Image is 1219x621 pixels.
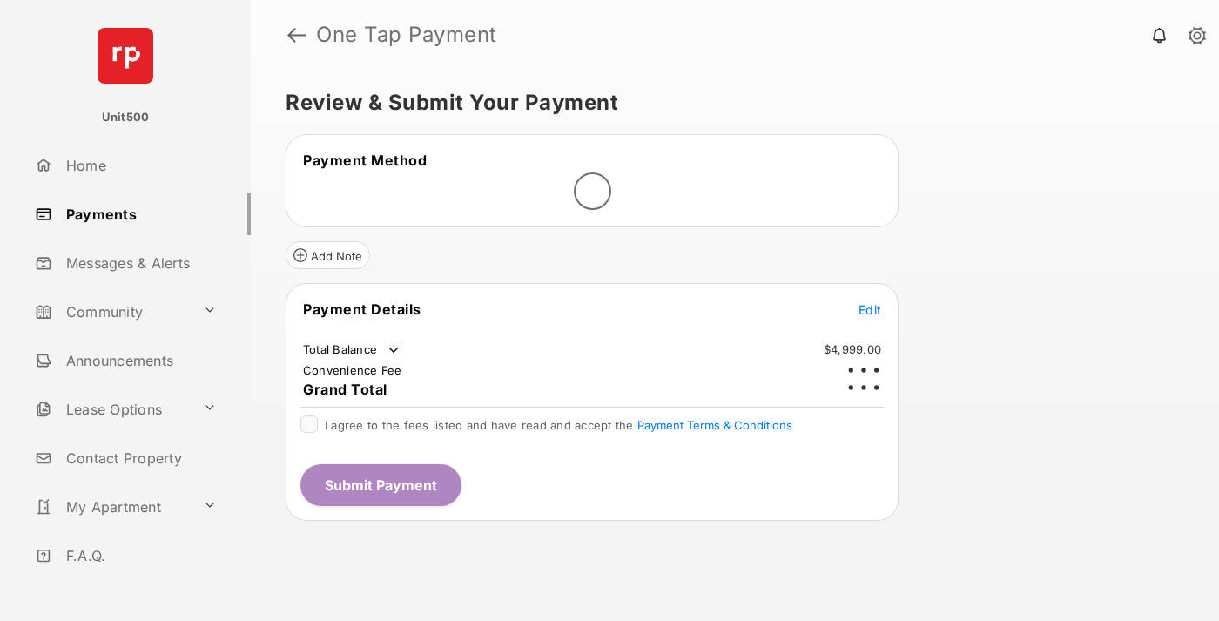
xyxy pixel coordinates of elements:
[303,300,421,318] span: Payment Details
[28,486,196,528] a: My Apartment
[28,193,251,235] a: Payments
[303,381,387,398] span: Grand Total
[316,24,497,45] strong: One Tap Payment
[302,341,402,359] td: Total Balance
[28,291,196,333] a: Community
[28,340,251,381] a: Announcements
[98,28,153,84] img: svg+xml;base64,PHN2ZyB4bWxucz0iaHR0cDovL3d3dy53My5vcmcvMjAwMC9zdmciIHdpZHRoPSI2NCIgaGVpZ2h0PSI2NC...
[28,242,251,284] a: Messages & Alerts
[302,362,403,378] td: Convenience Fee
[325,418,792,432] span: I agree to the fees listed and have read and accept the
[28,388,196,430] a: Lease Options
[859,302,881,317] span: Edit
[28,145,251,186] a: Home
[300,464,461,506] button: Submit Payment
[102,109,150,126] p: Unit500
[823,341,882,357] td: $4,999.00
[28,437,251,479] a: Contact Property
[286,92,1170,113] h5: Review & Submit Your Payment
[28,535,251,577] a: F.A.Q.
[859,300,881,318] button: Edit
[286,241,370,269] button: Add Note
[637,418,792,432] button: I agree to the fees listed and have read and accept the
[303,152,427,169] span: Payment Method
